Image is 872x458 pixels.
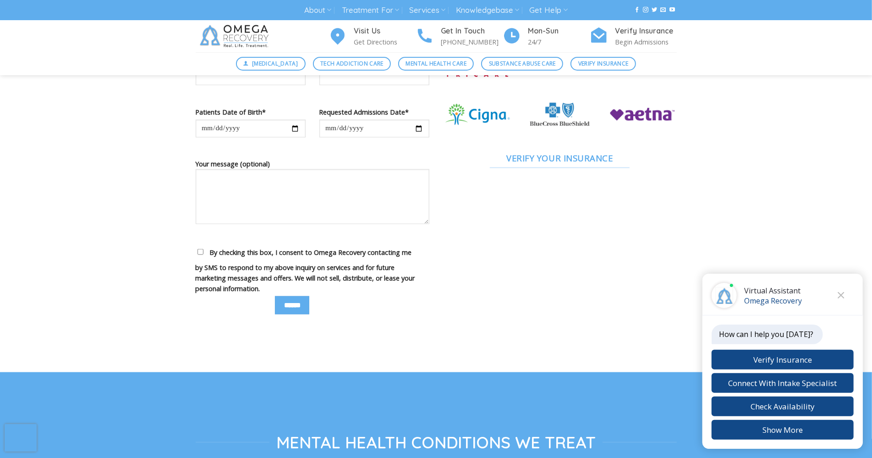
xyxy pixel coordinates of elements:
a: Visit Us Get Directions [329,25,416,48]
a: Follow on Facebook [634,7,640,13]
a: Follow on Instagram [643,7,648,13]
p: Begin Admissions [615,37,677,47]
h4: Get In Touch [441,25,503,37]
span: Mental Health Conditions We Treat [276,432,596,453]
a: Knowledgebase [456,2,519,19]
a: Substance Abuse Care [481,57,563,71]
label: Patients Date of Birth* [196,107,306,117]
h4: Mon-Sun [528,25,590,37]
p: [PHONE_NUMBER] [441,37,503,47]
h4: Visit Us [354,25,416,37]
span: [MEDICAL_DATA] [252,59,298,68]
a: Get In Touch [PHONE_NUMBER] [416,25,503,48]
input: By checking this box, I consent to Omega Recovery contacting me by SMS to respond to my above inq... [197,249,203,255]
a: Mental Health Care [398,57,474,71]
span: Verify Insurance [578,59,629,68]
a: Follow on Twitter [652,7,658,13]
span: By checking this box, I consent to Omega Recovery contacting me by SMS to respond to my above inq... [196,248,415,293]
p: Get Directions [354,37,416,47]
a: About [304,2,331,19]
label: Requested Admissions Date* [319,107,429,117]
a: Treatment For [342,2,399,19]
a: Get Help [530,2,568,19]
h4: Verify Insurance [615,25,677,37]
p: 24/7 [528,37,590,47]
a: Verify Your Insurance [443,148,677,169]
textarea: Your message (optional) [196,169,429,224]
span: Mental Health Care [406,59,466,68]
a: Send us an email [661,7,666,13]
a: Verify Insurance Begin Admissions [590,25,677,48]
label: Your message (optional) [196,159,429,231]
span: Tech Addiction Care [320,59,384,68]
span: Substance Abuse Care [489,59,556,68]
span: Verify Your Insurance [506,151,613,165]
a: Verify Insurance [570,57,636,71]
a: [MEDICAL_DATA] [236,57,306,71]
a: Tech Addiction Care [313,57,391,71]
a: Follow on YouTube [669,7,675,13]
img: Omega Recovery [196,20,276,52]
a: Services [409,2,445,19]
